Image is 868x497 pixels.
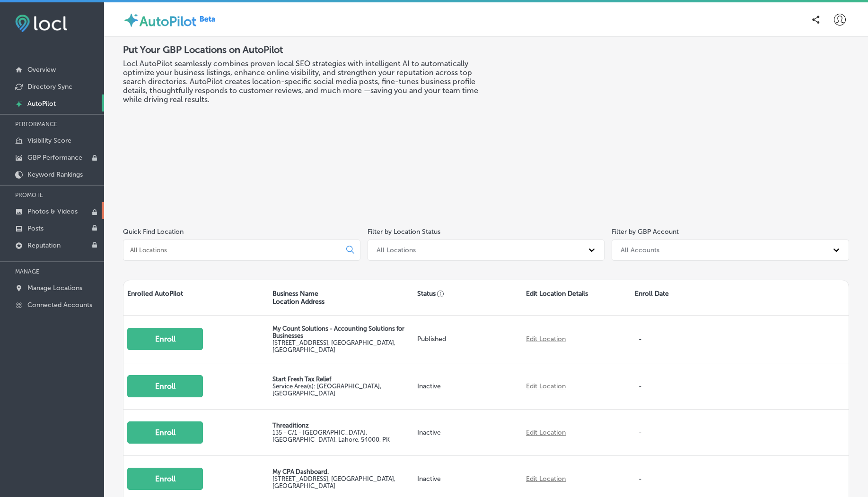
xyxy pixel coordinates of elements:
[526,335,566,343] a: Edit Location
[272,422,410,429] p: Threaditionz
[612,228,679,236] label: Filter by GBP Account
[27,301,92,309] p: Connected Accounts
[269,280,414,315] div: Business Name Location Address
[526,475,566,483] a: Edit Location
[635,373,656,400] p: -
[417,428,518,437] p: Inactive
[27,207,78,215] p: Photos & Videos
[559,44,849,207] iframe: Locl: AutoPilot Overview
[631,280,740,315] div: Enroll Date
[127,468,203,490] button: Enroll
[27,284,82,292] p: Manage Locations
[127,328,203,350] button: Enroll
[635,419,656,446] p: -
[272,468,410,475] p: My CPA Dashboard.
[123,228,184,236] label: Quick Find Location
[272,376,410,383] p: Start Fresh Tax Relief
[272,475,395,489] label: [STREET_ADDRESS] , [GEOGRAPHIC_DATA], [GEOGRAPHIC_DATA]
[272,383,381,397] span: Dallas, TX 75247, USA
[522,280,631,315] div: Edit Location Details
[27,224,44,232] p: Posts
[272,339,395,353] label: [STREET_ADDRESS] , [GEOGRAPHIC_DATA], [GEOGRAPHIC_DATA]
[127,375,203,397] button: Enroll
[123,44,486,55] h2: Put Your GBP Locations on AutoPilot
[27,171,83,179] p: Keyword Rankings
[417,335,518,343] p: Published
[368,228,440,236] label: Filter by Location Status
[413,280,522,315] div: Status
[127,421,203,444] button: Enroll
[526,428,566,437] a: Edit Location
[15,15,67,32] img: fda3e92497d09a02dc62c9cd864e3231.png
[417,382,518,390] p: Inactive
[196,14,219,24] img: Beta
[140,14,196,29] label: AutoPilot
[635,326,656,352] p: -
[123,280,269,315] div: Enrolled AutoPilot
[27,241,61,249] p: Reputation
[526,382,566,390] a: Edit Location
[272,429,390,443] label: 135 - C/1 - [GEOGRAPHIC_DATA], [GEOGRAPHIC_DATA] , Lahore, 54000, PK
[27,66,56,74] p: Overview
[123,12,140,28] img: autopilot-icon
[123,59,486,104] h3: Locl AutoPilot seamlessly combines proven local SEO strategies with intelligent AI to automatical...
[27,137,71,145] p: Visibility Score
[27,83,72,91] p: Directory Sync
[27,100,56,108] p: AutoPilot
[377,246,416,254] div: All Locations
[635,465,656,492] p: -
[27,154,82,162] p: GBP Performance
[272,325,410,339] p: My Count Solutions - Accounting Solutions for Businesses
[129,246,339,254] input: All Locations
[417,475,518,483] p: Inactive
[621,246,659,254] div: All Accounts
